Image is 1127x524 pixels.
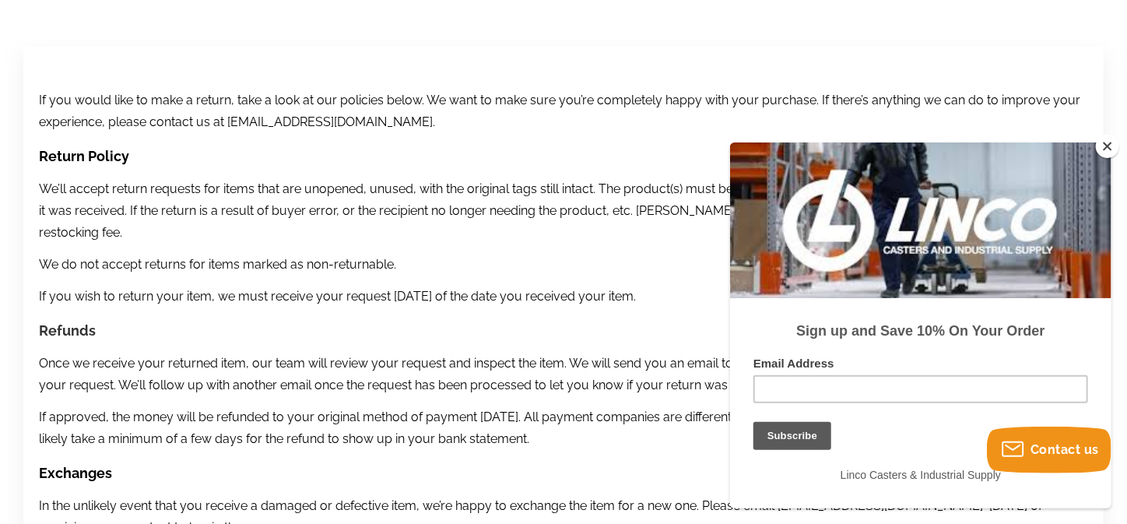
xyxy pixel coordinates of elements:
[1030,442,1099,457] span: Contact us
[17,23,95,51] button: Subscribe
[39,410,1077,446] span: If approved, the money will be refunded to your original method of payment [DATE]. All payment co...
[39,181,1085,240] span: We’ll accept return requests for items that are unopened, unused, with the original tags still in...
[39,93,1080,129] span: If you would like to make a return, take a look at our policies below. We want to make sure you’r...
[111,326,271,339] span: Linco Casters & Industrial Supply
[66,181,314,196] strong: Sign up and Save 10% On Your Order
[39,356,1066,392] span: Once we receive your returned item, our team will review your request and inspect the item. We wi...
[23,214,358,233] label: Email Address
[23,280,101,308] input: Subscribe
[39,257,396,272] span: We do not accept returns for items marked as non-returnable.
[39,322,96,339] strong: Refunds
[39,148,129,164] span: Return Policy
[39,465,112,481] span: Exchanges
[1096,135,1119,158] button: Close
[39,289,636,304] span: If you wish to return your item, we must receive your request [DATE] of the date you received you...
[987,427,1111,473] button: Contact us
